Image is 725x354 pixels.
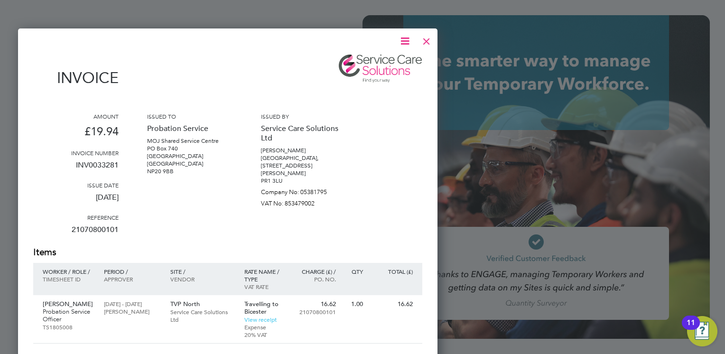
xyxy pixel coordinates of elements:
p: Po. No. [295,275,336,283]
h3: Issued to [147,112,232,120]
p: 21070800101 [33,221,119,246]
button: Open Resource Center, 11 new notifications [687,316,717,346]
a: View receipt [244,316,277,323]
p: Site / [170,268,235,275]
p: [GEOGRAPHIC_DATA] [147,160,232,168]
p: 16.62 [372,300,413,308]
p: 16.62 [295,300,336,308]
p: [PERSON_NAME] [104,307,160,315]
p: Worker / Role / [43,268,94,275]
p: £19.94 [33,120,119,149]
p: [GEOGRAPHIC_DATA] [147,152,232,160]
p: QTY [345,268,363,275]
p: PO Box 740 [147,145,232,152]
p: [PERSON_NAME][GEOGRAPHIC_DATA], [STREET_ADDRESS] [261,147,346,169]
p: Approver [104,275,160,283]
p: MOJ Shared Service Centre [147,137,232,145]
p: VAT rate [244,283,286,290]
p: [PERSON_NAME] [43,300,94,308]
p: [PERSON_NAME] [261,169,346,177]
h2: Items [33,246,422,259]
p: Total (£) [372,268,413,275]
p: Probation Service Officer [43,308,94,323]
p: PR1 3LU [261,177,346,185]
p: Vendor [170,275,235,283]
h3: Amount [33,112,119,120]
p: 21070800101 [295,308,336,316]
p: TVP North [170,300,235,308]
p: NP20 9BB [147,168,232,175]
img: servicecare-logo-remittance.png [339,55,422,83]
p: [DATE] - [DATE] [104,300,160,307]
h1: Invoice [33,69,119,87]
p: Period / [104,268,160,275]
p: 1.00 [345,300,363,308]
h3: Reference [33,214,119,221]
p: Charge (£) / [295,268,336,275]
h3: Issued by [261,112,346,120]
p: INV0033281 [33,157,119,181]
p: Service Care Solutions Ltd [170,308,235,323]
h3: Issue date [33,181,119,189]
p: Travelling to Bicester [244,300,286,316]
p: [DATE] [33,189,119,214]
p: 20% VAT [244,331,286,338]
p: Expense [244,323,286,331]
p: Service Care Solutions Ltd [261,120,346,147]
p: TS1805008 [43,323,94,331]
p: Company No: 05381795 [261,185,346,196]
div: 11 [687,323,695,335]
p: Timesheet ID [43,275,94,283]
p: Probation Service [147,120,232,137]
p: VAT No: 853479002 [261,196,346,207]
p: Rate name / type [244,268,286,283]
h3: Invoice number [33,149,119,157]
